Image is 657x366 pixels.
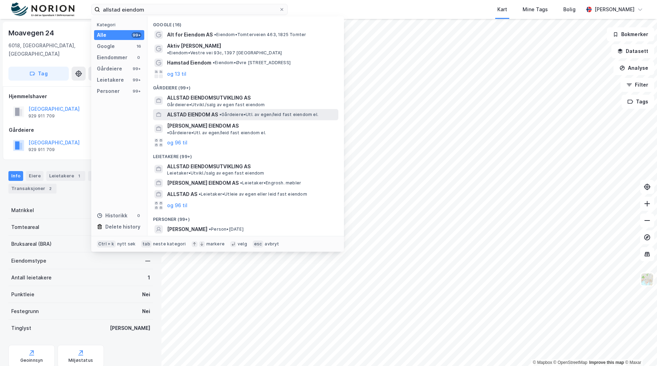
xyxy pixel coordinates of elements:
[167,42,221,50] span: Aktiv [PERSON_NAME]
[110,324,150,332] div: [PERSON_NAME]
[97,65,122,73] div: Gårdeiere
[11,324,31,332] div: Tinglyst
[97,240,116,248] div: Ctrl + k
[563,5,576,14] div: Bolig
[147,148,344,161] div: Leietakere (99+)
[75,172,82,179] div: 1
[167,102,265,108] span: Gårdeiere • Utvikl./salg av egen fast eiendom
[167,110,218,119] span: ALSTAD EIENDOM AS
[595,5,635,14] div: [PERSON_NAME]
[8,67,69,81] button: Tag
[240,180,242,185] span: •
[97,22,144,27] div: Kategori
[9,92,153,101] div: Hjemmelshaver
[9,126,153,134] div: Gårdeiere
[213,60,215,65] span: •
[167,50,282,56] span: Eiendom • Vestre vei 93c, 1397 [GEOGRAPHIC_DATA]
[214,32,306,38] span: Eiendom • Tomterveien 463, 1825 Tomter
[47,185,54,192] div: 2
[265,241,279,247] div: avbryt
[11,257,46,265] div: Eiendomstype
[142,307,150,316] div: Nei
[97,42,115,50] div: Google
[167,130,169,135] span: •
[105,223,140,231] div: Delete history
[553,360,588,365] a: OpenStreetMap
[132,32,141,38] div: 99+
[238,241,247,247] div: velg
[28,113,55,119] div: 929 911 709
[167,201,187,210] button: og 96 til
[147,211,344,224] div: Personer (99+)
[206,241,225,247] div: markere
[26,171,44,181] div: Eiere
[199,191,307,197] span: Leietaker • Utleie av egen eller leid fast eiendom
[167,122,239,130] span: [PERSON_NAME] EIENDOM AS
[622,95,654,109] button: Tags
[167,190,197,198] span: ALLSTAD AS
[46,171,85,181] div: Leietakere
[8,171,23,181] div: Info
[213,60,291,66] span: Eiendom • Øvre [STREET_ADDRESS]
[11,223,39,231] div: Tomteareal
[240,180,301,186] span: Leietaker • Engrosh. møbler
[88,171,114,181] div: Datasett
[136,55,141,60] div: 0
[641,273,654,286] img: Z
[132,77,141,83] div: 99+
[141,240,152,248] div: tab
[167,50,169,55] span: •
[8,27,55,39] div: Moavegen 24
[153,241,186,247] div: neste kategori
[589,360,624,365] a: Improve this map
[147,16,344,29] div: Google (16)
[497,5,507,14] div: Kart
[199,191,201,197] span: •
[100,4,279,15] input: Søk på adresse, matrikkel, gårdeiere, leietakere eller personer
[148,273,150,282] div: 1
[97,211,127,220] div: Historikk
[142,290,150,299] div: Nei
[607,27,654,41] button: Bokmerker
[219,112,221,117] span: •
[622,332,657,366] div: Kontrollprogram for chat
[136,213,141,218] div: 0
[97,87,120,95] div: Personer
[620,78,654,92] button: Filter
[533,360,552,365] a: Mapbox
[167,30,213,39] span: Alt for Eiendom AS
[97,53,127,62] div: Eiendommer
[136,43,141,49] div: 16
[214,32,216,37] span: •
[117,241,136,247] div: nytt søk
[167,130,266,136] span: Gårdeiere • Utl. av egen/leid fast eiendom el.
[167,138,187,147] button: og 96 til
[523,5,548,14] div: Mine Tags
[622,332,657,366] iframe: Chat Widget
[167,94,336,102] span: ALLSTAD EIENDOMSUTVIKLING AS
[11,307,39,316] div: Festegrunn
[11,240,52,248] div: Bruksareal (BRA)
[11,273,52,282] div: Antall leietakere
[8,41,114,58] div: 6018, [GEOGRAPHIC_DATA], [GEOGRAPHIC_DATA]
[167,162,336,171] span: ALLSTAD EIENDOMSUTVIKLING AS
[97,31,106,39] div: Alle
[167,59,211,67] span: Hamstad Eiendom
[68,358,93,363] div: Miljøstatus
[613,61,654,75] button: Analyse
[11,206,34,215] div: Matrikkel
[97,76,124,84] div: Leietakere
[219,112,318,117] span: Gårdeiere • Utl. av egen/leid fast eiendom el.
[145,257,150,265] div: —
[20,358,43,363] div: Geoinnsyn
[209,226,244,232] span: Person • [DATE]
[11,2,74,17] img: norion-logo.80e7a08dc31c2e691866.png
[11,290,34,299] div: Punktleie
[167,225,207,233] span: [PERSON_NAME]
[147,80,344,92] div: Gårdeiere (99+)
[253,240,264,248] div: esc
[8,184,57,194] div: Transaksjoner
[209,226,211,232] span: •
[611,44,654,58] button: Datasett
[132,88,141,94] div: 99+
